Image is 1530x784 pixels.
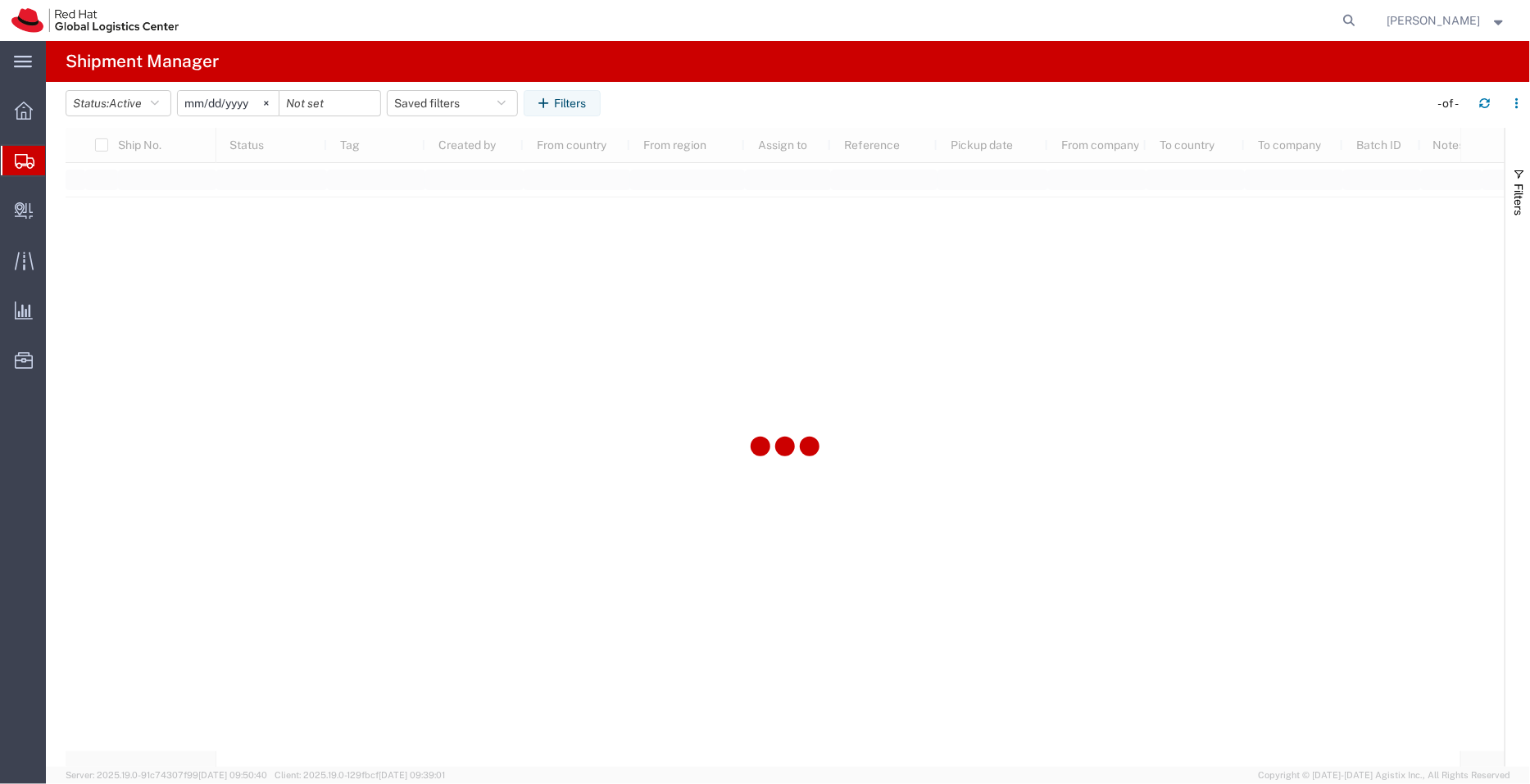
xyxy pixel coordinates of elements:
[1258,768,1510,782] span: Copyright © [DATE]-[DATE] Agistix Inc., All Rights Reserved
[1512,184,1525,215] span: Filters
[66,90,171,116] button: Status:Active
[11,8,179,33] img: logo
[66,770,267,780] span: Server: 2025.19.0-91c74307f99
[275,770,445,780] span: Client: 2025.19.0-129fbcf
[279,91,380,116] input: Not set
[198,770,267,780] span: [DATE] 09:50:40
[1387,11,1508,30] button: [PERSON_NAME]
[109,97,142,110] span: Active
[379,770,445,780] span: [DATE] 09:39:01
[524,90,601,116] button: Filters
[387,90,518,116] button: Saved filters
[66,41,219,82] h4: Shipment Manager
[178,91,279,116] input: Not set
[1437,95,1466,112] div: - of -
[1387,11,1481,29] span: Pallav Sen Gupta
